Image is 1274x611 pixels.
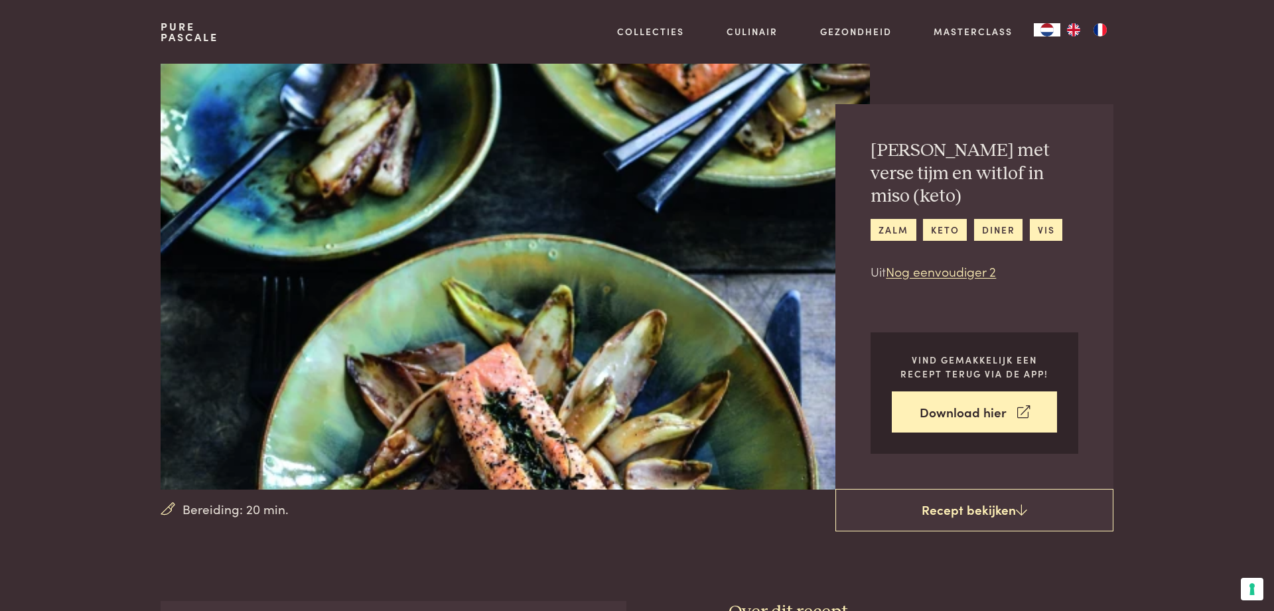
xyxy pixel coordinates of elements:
[617,25,684,38] a: Collecties
[1030,219,1062,241] a: vis
[820,25,892,38] a: Gezondheid
[161,21,218,42] a: PurePascale
[871,219,916,241] a: zalm
[161,64,870,490] img: Zalm met verse tijm en witlof in miso (keto)
[1241,578,1263,600] button: Uw voorkeuren voor toestemming voor trackingtechnologieën
[974,219,1023,241] a: diner
[886,262,996,280] a: Nog eenvoudiger 2
[892,353,1057,380] p: Vind gemakkelijk een recept terug via de app!
[1034,23,1060,36] div: Language
[1060,23,1087,36] a: EN
[892,391,1057,433] a: Download hier
[871,262,1078,281] p: Uit
[1034,23,1113,36] aside: Language selected: Nederlands
[923,219,967,241] a: keto
[727,25,778,38] a: Culinair
[934,25,1013,38] a: Masterclass
[871,139,1078,208] h2: [PERSON_NAME] met verse tijm en witlof in miso (keto)
[1087,23,1113,36] a: FR
[835,489,1113,531] a: Recept bekijken
[1034,23,1060,36] a: NL
[182,500,289,519] span: Bereiding: 20 min.
[1060,23,1113,36] ul: Language list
